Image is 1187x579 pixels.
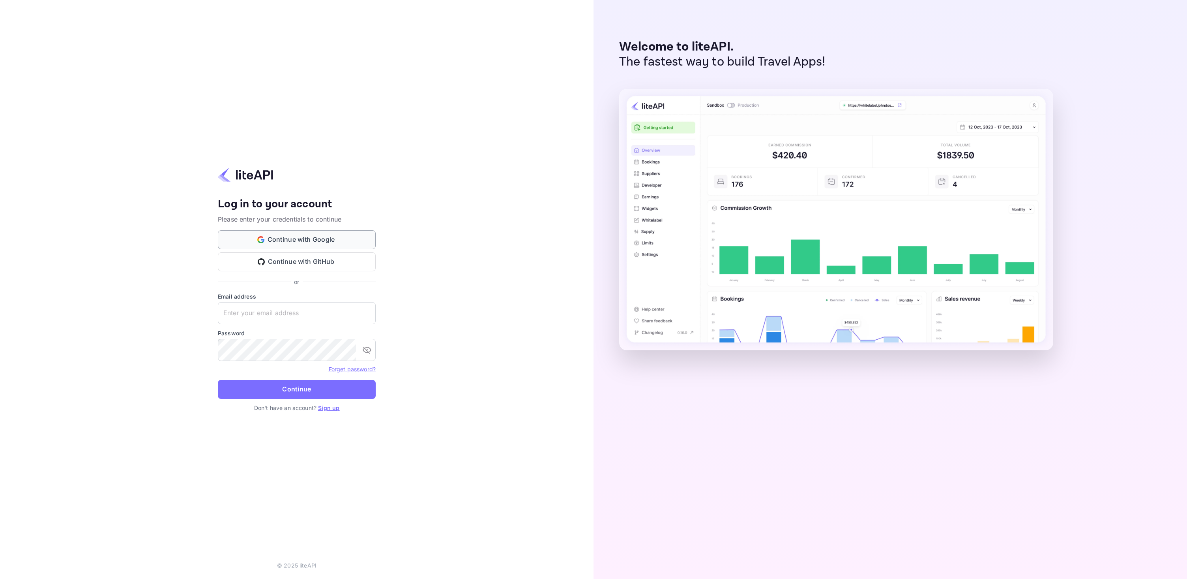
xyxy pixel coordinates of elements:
[218,230,376,249] button: Continue with Google
[218,329,376,337] label: Password
[294,278,299,286] p: or
[218,404,376,412] p: Don't have an account?
[329,365,376,373] a: Forget password?
[218,302,376,324] input: Enter your email address
[277,561,316,570] p: © 2025 liteAPI
[619,55,826,70] p: The fastest way to build Travel Apps!
[218,252,376,271] button: Continue with GitHub
[318,404,339,411] a: Sign up
[619,89,1053,350] img: liteAPI Dashboard Preview
[218,214,376,224] p: Please enter your credentials to continue
[359,342,375,358] button: toggle password visibility
[329,366,376,372] a: Forget password?
[218,167,273,182] img: liteapi
[218,380,376,399] button: Continue
[619,39,826,55] p: Welcome to liteAPI.
[218,292,376,301] label: Email address
[218,197,376,211] h4: Log in to your account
